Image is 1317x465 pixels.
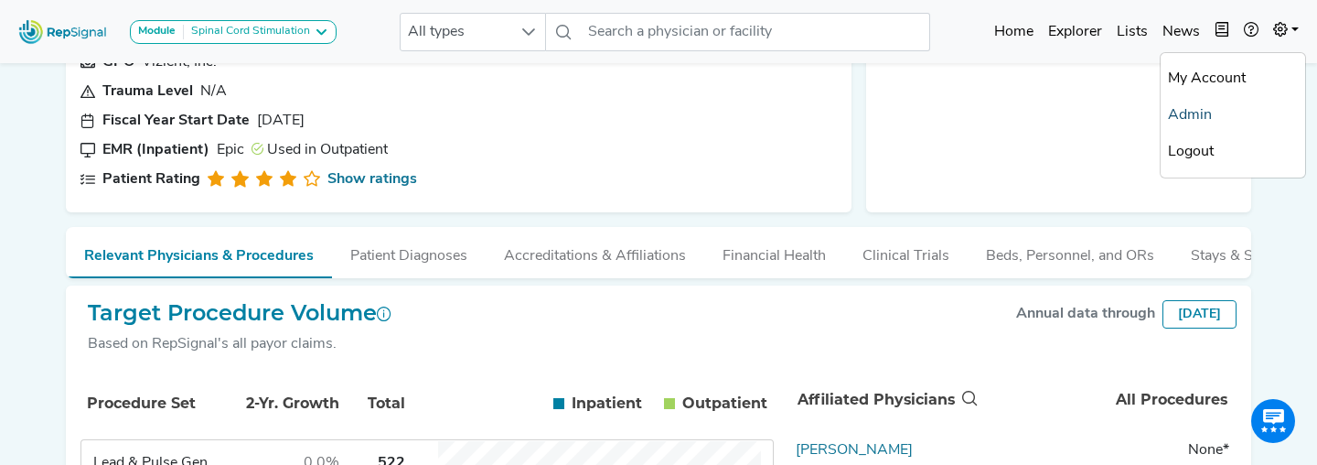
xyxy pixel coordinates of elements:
div: [DATE] [257,110,305,132]
span: Outpatient [682,393,767,415]
button: Beds, Personnel, and ORs [968,227,1172,276]
div: Epic [217,139,244,161]
button: Relevant Physicians & Procedures [66,227,332,278]
a: My Account [1161,60,1305,97]
a: News [1155,14,1207,50]
div: Spinal Cord Stimulation [184,25,310,39]
th: Total [344,373,408,435]
div: Annual data through [1016,303,1155,325]
div: [DATE] [1162,300,1237,329]
div: Trauma Level [102,81,193,103]
th: Affiliated Physicians [789,370,981,430]
input: Search a physician or facility [581,13,930,51]
a: Logout [1161,134,1305,170]
span: Inpatient [572,393,642,415]
th: Procedure Set [84,373,221,435]
button: ModuleSpinal Cord Stimulation [130,20,337,44]
a: Explorer [1041,14,1109,50]
span: None [1188,443,1223,458]
button: Stays & Services [1172,227,1317,276]
a: Show ratings [327,168,417,190]
button: Intel Book [1207,14,1237,50]
div: N/A [200,81,227,103]
div: Based on RepSignal's all payor claims. [88,333,391,355]
button: Financial Health [704,227,844,276]
th: 2-Yr. Growth [223,373,342,435]
h2: Target Procedure Volume [88,300,391,327]
div: Fiscal Year Start Date [102,110,250,132]
a: Lists [1109,14,1155,50]
th: All Procedures [981,370,1236,430]
strong: Module [138,26,176,37]
span: All types [401,14,510,50]
button: Accreditations & Affiliations [486,227,704,276]
div: EMR (Inpatient) [102,139,209,161]
button: Clinical Trials [844,227,968,276]
div: Patient Rating [102,168,200,190]
button: Patient Diagnoses [332,227,486,276]
a: Admin [1161,97,1305,134]
a: [PERSON_NAME] [796,443,913,458]
div: Used in Outpatient [252,139,388,161]
a: Home [987,14,1041,50]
